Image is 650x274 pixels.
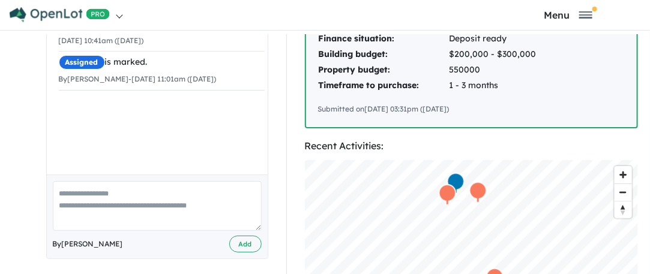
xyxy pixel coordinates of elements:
[449,31,625,47] td: Deposit ready
[59,74,217,83] small: By [PERSON_NAME] - [DATE] 11:01am ([DATE])
[615,183,632,201] button: Zoom out
[59,36,144,45] small: [DATE] 10:41am ([DATE])
[469,181,487,203] div: Map marker
[318,31,449,47] td: Finance situation:
[615,166,632,183] button: Zoom in
[489,9,647,20] button: Toggle navigation
[229,236,262,253] button: Add
[318,78,449,94] td: Timeframe to purchase:
[449,62,625,78] td: 550000
[318,47,449,62] td: Building budget:
[447,172,465,194] div: Map marker
[318,103,625,115] div: Submitted on [DATE] 03:31pm ([DATE])
[449,47,625,62] td: $200,000 - $300,000
[449,78,625,94] td: 1 - 3 months
[53,238,123,250] span: By [PERSON_NAME]
[10,7,110,22] img: Openlot PRO Logo White
[59,55,105,70] span: Assigned
[438,183,456,206] div: Map marker
[59,55,265,70] div: is marked.
[318,62,449,78] td: Property budget:
[615,201,632,218] span: Reset bearing to north
[615,201,632,218] button: Reset bearing to north
[305,138,638,154] div: Recent Activities:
